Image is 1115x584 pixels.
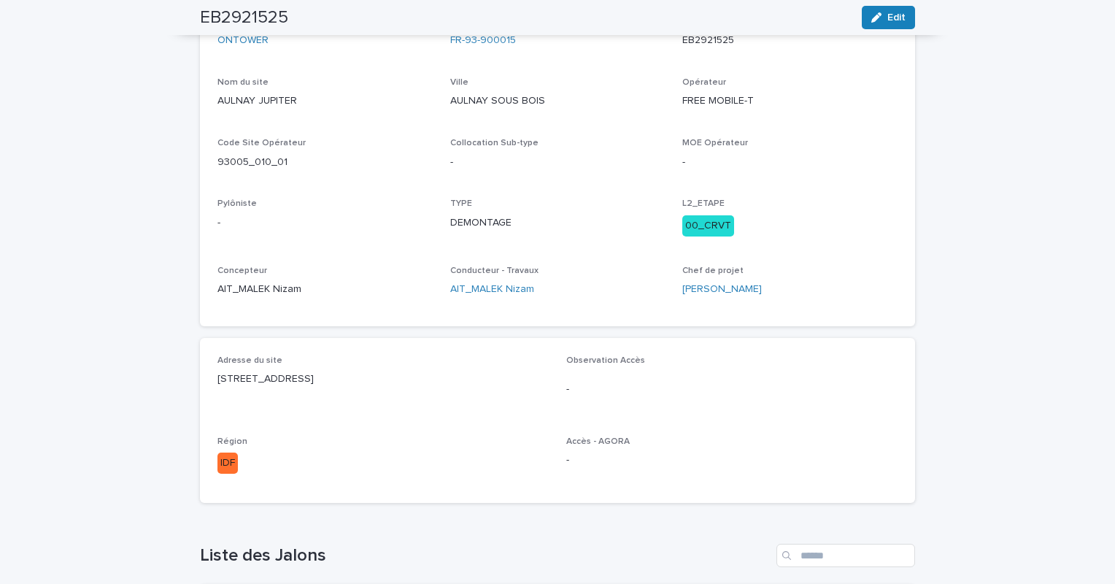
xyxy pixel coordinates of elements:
a: ONTOWER [217,33,269,48]
p: - [450,155,665,170]
p: FREE MOBILE-T [682,93,898,109]
span: Observation Accès [566,356,645,365]
input: Search [776,544,915,567]
p: AIT_MALEK Nizam [217,282,433,297]
p: [STREET_ADDRESS] [217,372,549,387]
p: 93005_010_01 [217,155,433,170]
span: Adresse du site [217,356,282,365]
button: Edit [862,6,915,29]
a: AIT_MALEK Nizam [450,282,534,297]
span: Edit [887,12,906,23]
p: - [682,155,898,170]
span: L2_ETAPE [682,199,725,208]
p: AULNAY JUPITER [217,93,433,109]
a: FR-93-900015 [450,33,516,48]
span: MOE Opérateur [682,139,748,147]
p: - [566,382,898,397]
h1: Liste des Jalons [200,545,771,566]
span: Concepteur [217,266,267,275]
span: Ville [450,78,468,87]
p: AULNAY SOUS BOIS [450,93,665,109]
p: DEMONTAGE [450,215,665,231]
p: - [217,215,433,231]
span: Pylôniste [217,199,257,208]
span: TYPE [450,199,472,208]
span: Conducteur - Travaux [450,266,539,275]
p: - [566,453,898,468]
span: Région [217,437,247,446]
p: EB2921525 [682,33,898,48]
h2: EB2921525 [200,7,288,28]
span: Chef de projet [682,266,744,275]
div: 00_CRVT [682,215,734,237]
span: Nom du site [217,78,269,87]
span: Collocation Sub-type [450,139,539,147]
div: IDF [217,453,238,474]
span: Code Site Opérateur [217,139,306,147]
span: Opérateur [682,78,726,87]
a: [PERSON_NAME] [682,282,762,297]
span: Accès - AGORA [566,437,630,446]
